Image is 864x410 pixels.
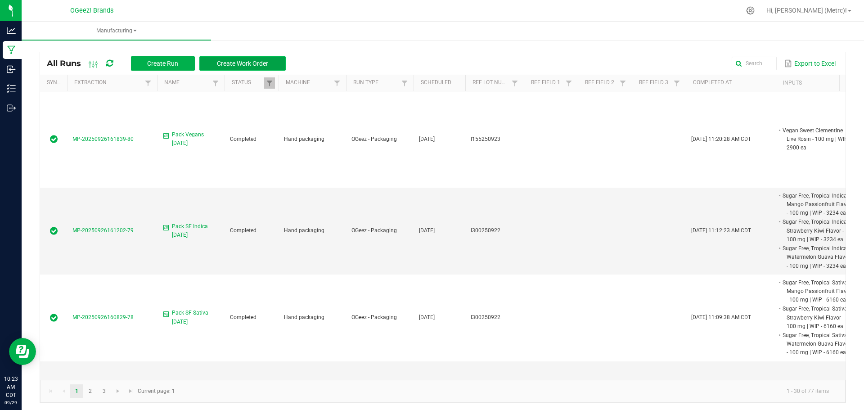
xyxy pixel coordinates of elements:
[617,77,628,89] a: Filter
[781,126,852,153] li: Vegan Sweet Clementine Live Rosin - 100 mg | WIP - 2900 ea
[4,375,18,399] p: 10:23 AM CDT
[419,136,435,142] span: [DATE]
[7,26,16,35] inline-svg: Analytics
[125,384,138,398] a: Go to the last page
[47,56,292,71] div: All Runs
[47,79,63,86] a: Sync StatusSortable
[691,227,751,234] span: [DATE] 11:12:23 AM CDT
[471,227,500,234] span: I300250922
[172,131,219,148] span: Pack Vegans [DATE]
[781,244,852,270] li: Sugar Free, Tropical Indica | Watermelon Guava Flavor - 100 mg | WIP - 3234 ea
[264,77,275,89] a: Filter
[180,384,836,399] kendo-pager-info: 1 - 30 of 77 items
[781,191,852,218] li: Sugar Free, Tropical Indica | Mango Passionfruit Flavor - 100 mg | WIP - 3234 ea
[509,77,520,89] a: Filter
[84,384,97,398] a: Page 2
[217,60,268,67] span: Create Work Order
[4,399,18,406] p: 09/29
[199,56,286,71] button: Create Work Order
[127,387,135,395] span: Go to the last page
[781,304,852,331] li: Sugar Free, Tropical Sativa | Strawberry Kiwi Flavor - 100 mg | WIP - 6160 ea
[472,79,509,86] a: Ref Lot NumberSortable
[531,79,563,86] a: Ref Field 1Sortable
[164,79,210,86] a: NameSortable
[7,104,16,113] inline-svg: Outbound
[745,6,756,15] div: Manage settings
[50,135,58,144] span: In Sync
[781,217,852,244] li: Sugar Free, Tropical Indica | Strawberry Kiwi Flavor - 100 mg | WIP - 3234 ea
[230,227,256,234] span: Completed
[112,384,125,398] a: Go to the next page
[782,56,838,71] button: Export to Excel
[693,79,772,86] a: Completed AtSortable
[72,227,134,234] span: MP-20250926161202-79
[286,79,331,86] a: MachineSortable
[9,338,36,365] iframe: Resource center
[691,136,751,142] span: [DATE] 11:20:28 AM CDT
[230,314,256,320] span: Completed
[74,79,142,86] a: ExtractionSortable
[353,79,399,86] a: Run TypeSortable
[147,60,178,67] span: Create Run
[40,380,846,403] kendo-pager: Current page: 1
[781,278,852,305] li: Sugar Free, Tropical Sativa | Mango Passionfruit Flavor - 100 mg | WIP - 6160 ea
[332,77,342,89] a: Filter
[70,7,113,14] span: OGeez! Brands
[471,136,500,142] span: I155250923
[50,313,58,322] span: In Sync
[72,314,134,320] span: MP-20250926160829-78
[172,222,219,239] span: Pack SF Indica [DATE]
[143,77,153,89] a: Filter
[172,309,219,326] span: Pack SF Sativa [DATE]
[351,314,397,320] span: OGeez - Packaging
[7,65,16,74] inline-svg: Inbound
[210,77,221,89] a: Filter
[351,136,397,142] span: OGeez - Packaging
[399,77,410,89] a: Filter
[419,314,435,320] span: [DATE]
[22,22,211,41] a: Manufacturing
[131,56,195,71] button: Create Run
[70,384,83,398] a: Page 1
[232,79,264,86] a: StatusSortable
[419,227,435,234] span: [DATE]
[781,331,852,357] li: Sugar Free, Tropical Sativa | Watermelon Guava Flavor - 100 mg | WIP - 6160 ea
[639,79,671,86] a: Ref Field 3Sortable
[471,314,500,320] span: I300250922
[50,226,58,235] span: In Sync
[230,136,256,142] span: Completed
[284,136,324,142] span: Hand packaging
[7,45,16,54] inline-svg: Manufacturing
[563,77,574,89] a: Filter
[691,314,751,320] span: [DATE] 11:09:38 AM CDT
[114,387,121,395] span: Go to the next page
[284,314,324,320] span: Hand packaging
[585,79,617,86] a: Ref Field 2Sortable
[7,84,16,93] inline-svg: Inventory
[284,227,324,234] span: Hand packaging
[671,77,682,89] a: Filter
[72,136,134,142] span: MP-20250926161839-80
[732,57,777,70] input: Search
[351,227,397,234] span: OGeez - Packaging
[421,79,462,86] a: ScheduledSortable
[98,384,111,398] a: Page 3
[22,27,211,35] span: Manufacturing
[766,7,847,14] span: Hi, [PERSON_NAME] (Metrc)!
